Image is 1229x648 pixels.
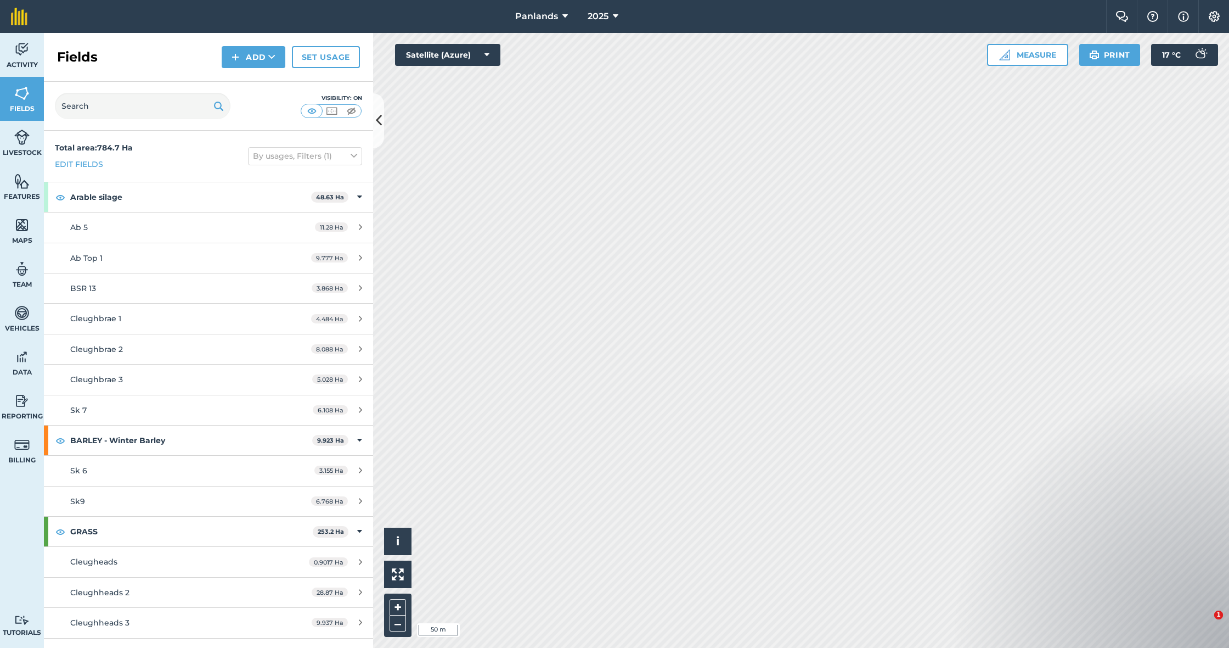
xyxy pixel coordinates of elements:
button: Add [222,46,285,68]
span: Cleughheads 2 [70,588,129,597]
img: A cog icon [1208,11,1221,22]
div: GRASS253.2 Ha [44,517,373,546]
img: svg+xml;base64,PD94bWwgdmVyc2lvbj0iMS4wIiBlbmNvZGluZz0idXRmLTgiPz4KPCEtLSBHZW5lcmF0b3I6IEFkb2JlIE... [1189,44,1211,66]
a: Ab 511.28 Ha [44,213,373,242]
span: Cleughbrae 3 [70,375,123,384]
img: svg+xml;base64,PHN2ZyB4bWxucz0iaHR0cDovL3d3dy53My5vcmcvMjAwMC9zdmciIHdpZHRoPSIxOCIgaGVpZ2h0PSIyNC... [55,525,65,538]
button: 17 °C [1151,44,1218,66]
img: svg+xml;base64,PD94bWwgdmVyc2lvbj0iMS4wIiBlbmNvZGluZz0idXRmLTgiPz4KPCEtLSBHZW5lcmF0b3I6IEFkb2JlIE... [14,393,30,409]
span: 2025 [588,10,608,23]
img: Ruler icon [999,49,1010,60]
span: 3.868 Ha [312,283,348,293]
span: Cleugheads [70,557,117,567]
a: Cleughbrae 35.028 Ha [44,365,373,394]
button: i [384,528,411,555]
img: svg+xml;base64,PHN2ZyB4bWxucz0iaHR0cDovL3d3dy53My5vcmcvMjAwMC9zdmciIHdpZHRoPSI1NiIgaGVpZ2h0PSI2MC... [14,173,30,189]
img: svg+xml;base64,PD94bWwgdmVyc2lvbj0iMS4wIiBlbmNvZGluZz0idXRmLTgiPz4KPCEtLSBHZW5lcmF0b3I6IEFkb2JlIE... [14,41,30,58]
a: Cleugheads0.9017 Ha [44,547,373,577]
span: Panlands [515,10,558,23]
strong: 253.2 Ha [318,528,344,535]
div: Visibility: On [301,94,362,103]
span: 3.155 Ha [314,466,348,475]
a: Cleughheads 39.937 Ha [44,608,373,638]
span: Sk 7 [70,405,87,415]
span: 1 [1214,611,1223,619]
a: Edit fields [55,158,103,170]
a: Sk 63.155 Ha [44,456,373,485]
input: Search [55,93,230,119]
strong: Arable silage [70,182,311,212]
img: svg+xml;base64,PHN2ZyB4bWxucz0iaHR0cDovL3d3dy53My5vcmcvMjAwMC9zdmciIHdpZHRoPSIxNyIgaGVpZ2h0PSIxNy... [1178,10,1189,23]
span: 17 ° C [1162,44,1181,66]
button: Measure [987,44,1068,66]
span: BSR 13 [70,283,96,293]
span: Sk9 [70,496,85,506]
img: svg+xml;base64,PHN2ZyB4bWxucz0iaHR0cDovL3d3dy53My5vcmcvMjAwMC9zdmciIHdpZHRoPSI1MCIgaGVpZ2h0PSI0MC... [345,105,358,116]
img: svg+xml;base64,PHN2ZyB4bWxucz0iaHR0cDovL3d3dy53My5vcmcvMjAwMC9zdmciIHdpZHRoPSIxOCIgaGVpZ2h0PSIyNC... [55,434,65,447]
a: Sk96.768 Ha [44,487,373,516]
span: Ab Top 1 [70,253,103,263]
img: svg+xml;base64,PHN2ZyB4bWxucz0iaHR0cDovL3d3dy53My5vcmcvMjAwMC9zdmciIHdpZHRoPSIxOSIgaGVpZ2h0PSIyNC... [1089,48,1100,62]
span: 28.87 Ha [312,588,348,597]
a: Cleughbrae 14.484 Ha [44,304,373,333]
span: 5.028 Ha [312,375,348,384]
img: svg+xml;base64,PHN2ZyB4bWxucz0iaHR0cDovL3d3dy53My5vcmcvMjAwMC9zdmciIHdpZHRoPSIxNCIgaGVpZ2h0PSIyNC... [232,51,239,64]
img: svg+xml;base64,PD94bWwgdmVyc2lvbj0iMS4wIiBlbmNvZGluZz0idXRmLTgiPz4KPCEtLSBHZW5lcmF0b3I6IEFkb2JlIE... [14,129,30,146]
button: Satellite (Azure) [395,44,500,66]
img: svg+xml;base64,PHN2ZyB4bWxucz0iaHR0cDovL3d3dy53My5vcmcvMjAwMC9zdmciIHdpZHRoPSI1MCIgaGVpZ2h0PSI0MC... [305,105,319,116]
a: Ab Top 19.777 Ha [44,243,373,273]
span: Sk 6 [70,466,87,476]
img: svg+xml;base64,PD94bWwgdmVyc2lvbj0iMS4wIiBlbmNvZGluZz0idXRmLTgiPz4KPCEtLSBHZW5lcmF0b3I6IEFkb2JlIE... [14,349,30,365]
button: + [390,599,406,616]
button: Print [1079,44,1141,66]
img: svg+xml;base64,PD94bWwgdmVyc2lvbj0iMS4wIiBlbmNvZGluZz0idXRmLTgiPz4KPCEtLSBHZW5lcmF0b3I6IEFkb2JlIE... [14,305,30,321]
a: BSR 133.868 Ha [44,273,373,303]
span: 8.088 Ha [311,344,348,354]
img: svg+xml;base64,PHN2ZyB4bWxucz0iaHR0cDovL3d3dy53My5vcmcvMjAwMC9zdmciIHdpZHRoPSI1NiIgaGVpZ2h0PSI2MC... [14,85,30,102]
a: Sk 76.108 Ha [44,395,373,425]
span: 9.937 Ha [312,618,348,627]
button: By usages, Filters (1) [248,147,362,165]
span: Ab 5 [70,222,88,232]
img: Two speech bubbles overlapping with the left bubble in the forefront [1115,11,1129,22]
img: svg+xml;base64,PD94bWwgdmVyc2lvbj0iMS4wIiBlbmNvZGluZz0idXRmLTgiPz4KPCEtLSBHZW5lcmF0b3I6IEFkb2JlIE... [14,261,30,277]
img: svg+xml;base64,PHN2ZyB4bWxucz0iaHR0cDovL3d3dy53My5vcmcvMjAwMC9zdmciIHdpZHRoPSI1NiIgaGVpZ2h0PSI2MC... [14,217,30,233]
span: Cleughbrae 1 [70,314,121,323]
span: 6.768 Ha [311,496,348,506]
span: Cleughheads 3 [70,618,129,628]
img: svg+xml;base64,PHN2ZyB4bWxucz0iaHR0cDovL3d3dy53My5vcmcvMjAwMC9zdmciIHdpZHRoPSIxOCIgaGVpZ2h0PSIyNC... [55,191,65,204]
strong: BARLEY - Winter Barley [70,426,312,455]
span: Cleughbrae 2 [70,344,123,354]
strong: GRASS [70,517,313,546]
img: svg+xml;base64,PD94bWwgdmVyc2lvbj0iMS4wIiBlbmNvZGluZz0idXRmLTgiPz4KPCEtLSBHZW5lcmF0b3I6IEFkb2JlIE... [14,437,30,453]
span: i [396,534,399,548]
span: 4.484 Ha [311,314,348,323]
strong: 48.63 Ha [316,193,344,201]
a: Cleughheads 228.87 Ha [44,578,373,607]
div: Arable silage48.63 Ha [44,182,373,212]
strong: Total area : 784.7 Ha [55,143,133,153]
img: fieldmargin Logo [11,8,27,25]
img: svg+xml;base64,PHN2ZyB4bWxucz0iaHR0cDovL3d3dy53My5vcmcvMjAwMC9zdmciIHdpZHRoPSI1MCIgaGVpZ2h0PSI0MC... [325,105,339,116]
span: 0.9017 Ha [309,557,348,567]
img: A question mark icon [1146,11,1159,22]
img: Four arrows, one pointing top left, one top right, one bottom right and the last bottom left [392,568,404,580]
a: Set usage [292,46,360,68]
div: BARLEY - Winter Barley9.923 Ha [44,426,373,455]
span: 6.108 Ha [313,405,348,415]
button: – [390,616,406,632]
img: svg+xml;base64,PD94bWwgdmVyc2lvbj0iMS4wIiBlbmNvZGluZz0idXRmLTgiPz4KPCEtLSBHZW5lcmF0b3I6IEFkb2JlIE... [14,615,30,625]
a: Cleughbrae 28.088 Ha [44,334,373,364]
img: svg+xml;base64,PHN2ZyB4bWxucz0iaHR0cDovL3d3dy53My5vcmcvMjAwMC9zdmciIHdpZHRoPSIxOSIgaGVpZ2h0PSIyNC... [213,99,224,113]
span: 9.777 Ha [311,253,348,262]
strong: 9.923 Ha [317,437,344,444]
h2: Fields [57,48,98,66]
span: 11.28 Ha [315,222,348,232]
iframe: Intercom live chat [1192,611,1218,637]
